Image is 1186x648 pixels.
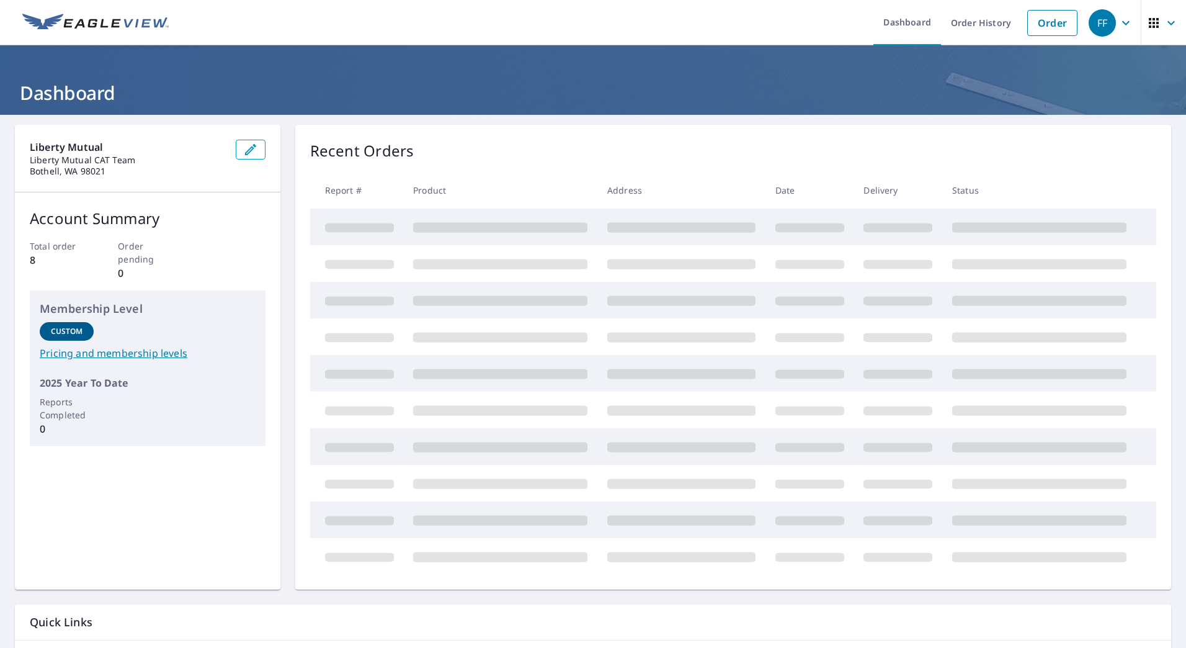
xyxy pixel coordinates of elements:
[30,614,1156,630] p: Quick Links
[22,14,169,32] img: EV Logo
[15,80,1171,106] h1: Dashboard
[30,253,89,268] p: 8
[40,300,256,317] p: Membership Level
[765,172,854,209] th: Date
[40,395,94,421] p: Reports Completed
[30,207,265,230] p: Account Summary
[30,140,226,155] p: Liberty Mutual
[118,240,177,266] p: Order pending
[1027,10,1077,36] a: Order
[118,266,177,281] p: 0
[1089,9,1116,37] div: FF
[597,172,765,209] th: Address
[30,240,89,253] p: Total order
[40,376,256,390] p: 2025 Year To Date
[51,326,83,337] p: Custom
[854,172,942,209] th: Delivery
[310,172,404,209] th: Report #
[30,166,226,177] p: Bothell, WA 98021
[30,155,226,166] p: Liberty Mutual CAT Team
[40,346,256,361] a: Pricing and membership levels
[310,140,414,162] p: Recent Orders
[403,172,597,209] th: Product
[40,421,94,436] p: 0
[942,172,1136,209] th: Status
